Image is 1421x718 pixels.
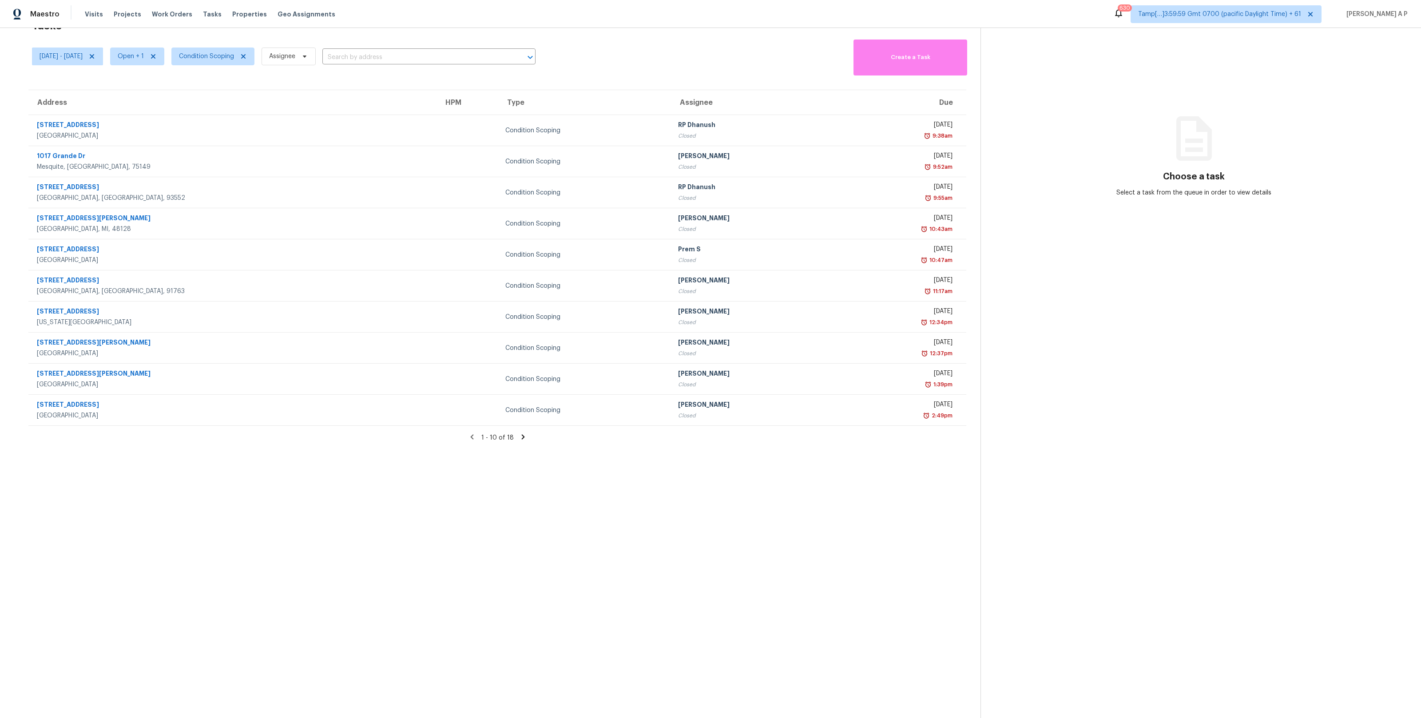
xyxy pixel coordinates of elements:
[505,126,664,135] div: Condition Scoping
[842,276,953,287] div: [DATE]
[37,318,429,327] div: [US_STATE][GEOGRAPHIC_DATA]
[481,435,514,441] span: 1 - 10 of 18
[505,219,664,228] div: Condition Scoping
[928,349,953,358] div: 12:37pm
[923,411,930,420] img: Overdue Alarm Icon
[37,256,429,265] div: [GEOGRAPHIC_DATA]
[842,151,953,163] div: [DATE]
[37,276,429,287] div: [STREET_ADDRESS]
[524,51,536,63] button: Open
[678,194,828,202] div: Closed
[505,157,664,166] div: Condition Scoping
[931,163,953,171] div: 9:52am
[505,313,664,321] div: Condition Scoping
[37,194,429,202] div: [GEOGRAPHIC_DATA], [GEOGRAPHIC_DATA], 93552
[924,287,931,296] img: Overdue Alarm Icon
[842,369,953,380] div: [DATE]
[1119,4,1130,12] div: 630
[678,120,828,131] div: RP Dhanush
[505,344,664,353] div: Condition Scoping
[678,256,828,265] div: Closed
[505,250,664,259] div: Condition Scoping
[921,256,928,265] img: Overdue Alarm Icon
[437,90,498,115] th: HPM
[37,151,429,163] div: 1017 Grande Dr
[37,400,429,411] div: [STREET_ADDRESS]
[232,10,267,19] span: Properties
[505,188,664,197] div: Condition Scoping
[118,52,144,61] span: Open + 1
[842,120,953,131] div: [DATE]
[678,307,828,318] div: [PERSON_NAME]
[842,400,953,411] div: [DATE]
[925,380,932,389] img: Overdue Alarm Icon
[152,10,192,19] span: Work Orders
[37,120,429,131] div: [STREET_ADDRESS]
[37,225,429,234] div: [GEOGRAPHIC_DATA], MI, 48128
[1088,188,1301,197] div: Select a task from the queue in order to view details
[37,369,429,380] div: [STREET_ADDRESS][PERSON_NAME]
[505,375,664,384] div: Condition Scoping
[678,276,828,287] div: [PERSON_NAME]
[40,52,83,61] span: [DATE] - [DATE]
[37,131,429,140] div: [GEOGRAPHIC_DATA]
[678,245,828,256] div: Prem S
[678,287,828,296] div: Closed
[932,380,953,389] div: 1:39pm
[928,256,953,265] div: 10:47am
[931,131,953,140] div: 9:38am
[858,52,963,63] span: Create a Task
[269,52,295,61] span: Assignee
[678,400,828,411] div: [PERSON_NAME]
[179,52,234,61] span: Condition Scoping
[678,182,828,194] div: RP Dhanush
[30,10,60,19] span: Maestro
[842,338,953,349] div: [DATE]
[925,194,932,202] img: Overdue Alarm Icon
[928,225,953,234] div: 10:43am
[498,90,671,115] th: Type
[37,380,429,389] div: [GEOGRAPHIC_DATA]
[678,318,828,327] div: Closed
[921,225,928,234] img: Overdue Alarm Icon
[671,90,835,115] th: Assignee
[322,51,511,64] input: Search by address
[678,349,828,358] div: Closed
[931,287,953,296] div: 11:17am
[928,318,953,327] div: 12:34pm
[678,369,828,380] div: [PERSON_NAME]
[842,182,953,194] div: [DATE]
[678,225,828,234] div: Closed
[37,411,429,420] div: [GEOGRAPHIC_DATA]
[921,318,928,327] img: Overdue Alarm Icon
[835,90,966,115] th: Due
[278,10,335,19] span: Geo Assignments
[37,245,429,256] div: [STREET_ADDRESS]
[921,349,928,358] img: Overdue Alarm Icon
[924,163,931,171] img: Overdue Alarm Icon
[37,307,429,318] div: [STREET_ADDRESS]
[505,406,664,415] div: Condition Scoping
[37,214,429,225] div: [STREET_ADDRESS][PERSON_NAME]
[853,40,967,75] button: Create a Task
[1163,172,1225,181] h3: Choose a task
[505,282,664,290] div: Condition Scoping
[930,411,953,420] div: 2:49pm
[1138,10,1301,19] span: Tamp[…]3:59:59 Gmt 0700 (pacific Daylight Time) + 61
[37,338,429,349] div: [STREET_ADDRESS][PERSON_NAME]
[37,349,429,358] div: [GEOGRAPHIC_DATA]
[678,131,828,140] div: Closed
[932,194,953,202] div: 9:55am
[678,163,828,171] div: Closed
[37,163,429,171] div: Mesquite, [GEOGRAPHIC_DATA], 75149
[85,10,103,19] span: Visits
[32,21,62,30] h2: Tasks
[1343,10,1408,19] span: [PERSON_NAME] A P
[37,287,429,296] div: [GEOGRAPHIC_DATA], [GEOGRAPHIC_DATA], 91763
[678,411,828,420] div: Closed
[678,151,828,163] div: [PERSON_NAME]
[28,90,437,115] th: Address
[842,307,953,318] div: [DATE]
[678,338,828,349] div: [PERSON_NAME]
[842,245,953,256] div: [DATE]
